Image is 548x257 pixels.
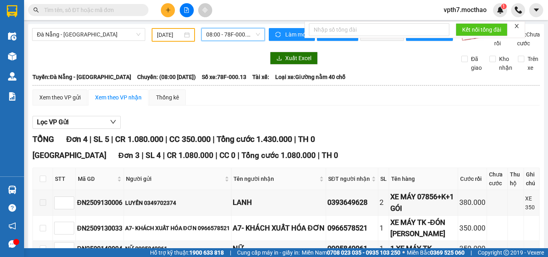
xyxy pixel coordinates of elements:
[468,55,485,72] span: Đã giao
[111,134,113,144] span: |
[407,248,465,257] span: Miền Bắc
[487,168,508,190] th: Chưa cước
[456,23,507,36] button: Kết nối tổng đài
[233,197,325,208] div: LANH
[233,243,325,254] div: NỮ
[76,216,124,241] td: ĐN2509130033
[184,7,189,13] span: file-add
[161,3,175,17] button: plus
[146,151,161,160] span: SL 4
[8,52,16,61] img: warehouse-icon
[137,73,196,81] span: Chuyến: (08:00 [DATE])
[198,3,212,17] button: aim
[37,117,69,127] span: Lọc VP Gửi
[471,248,472,257] span: |
[8,186,16,194] img: warehouse-icon
[390,191,457,214] div: XE MÁY 07856+K+1 GÓI
[167,151,213,160] span: CR 1.080.000
[309,23,449,36] input: Nhập số tổng đài
[93,134,109,144] span: SL 5
[298,134,315,144] span: TH 0
[77,244,122,254] div: ĐN2509140004
[327,197,377,208] div: 0393649628
[502,4,505,9] span: 1
[33,7,39,13] span: search
[327,243,377,254] div: 0905840061
[44,6,139,14] input: Tìm tên, số ĐT hoặc mã đơn
[276,55,282,62] span: download
[524,168,540,190] th: Ghi chú
[202,7,208,13] span: aim
[515,6,522,14] img: phone-icon
[37,28,140,40] span: Đà Nẵng - Tuy Hoà
[115,134,163,144] span: CR 1.080.000
[150,248,224,257] span: Hỗ trợ kỹ thuật:
[165,7,171,13] span: plus
[8,204,16,212] span: question-circle
[217,134,292,144] span: Tổng cước 1.430.000
[514,30,541,48] span: Lọc Chưa cước
[378,168,389,190] th: SL
[380,197,388,208] div: 2
[110,119,116,125] span: down
[78,174,116,183] span: Mã GD
[8,222,16,230] span: notification
[389,168,458,190] th: Tên hàng
[326,241,378,257] td: 0905840061
[242,151,316,160] span: Tổng cước 1.080.000
[437,5,493,15] span: vpth7.mocthao
[237,151,239,160] span: |
[206,28,260,40] span: 08:00 - 78F-000.13
[275,73,345,81] span: Loại xe: Giường nằm 40 chỗ
[285,54,311,63] span: Xuất Excel
[380,223,388,234] div: 1
[189,249,224,256] strong: 1900 633 818
[529,3,543,17] button: caret-down
[327,223,377,234] div: 0966578521
[53,168,76,190] th: STT
[275,32,282,38] span: sync
[459,197,485,208] div: 380.000
[8,240,16,248] span: message
[32,151,106,160] span: [GEOGRAPHIC_DATA]
[231,190,326,216] td: LANH
[8,32,16,40] img: warehouse-icon
[163,151,165,160] span: |
[231,216,326,241] td: A7- KHÁCH XUẤT HÓA ĐƠN
[233,174,318,183] span: Tên người nhận
[270,52,318,65] button: downloadXuất Excel
[77,223,122,233] div: ĐN2509130033
[230,248,231,257] span: |
[125,244,230,253] div: NỮ 0905840061
[118,151,140,160] span: Đơn 3
[503,250,509,255] span: copyright
[459,223,485,234] div: 350.000
[459,243,485,254] div: 350.000
[8,72,16,81] img: warehouse-icon
[32,134,54,144] span: TỔNG
[430,249,465,256] strong: 0369 525 060
[95,93,142,102] div: Xem theo VP nhận
[508,168,524,190] th: Thu hộ
[8,92,16,101] img: solution-icon
[514,23,520,29] span: close
[402,251,405,254] span: ⚪️
[533,6,540,14] span: caret-down
[328,174,370,183] span: SĐT người nhận
[157,30,183,39] input: 14/09/2025
[213,134,215,144] span: |
[32,116,121,129] button: Lọc VP Gửi
[156,93,179,102] div: Thống kê
[302,248,400,257] span: Miền Nam
[318,151,320,160] span: |
[390,243,457,254] div: 1 XE MÁY TK
[89,134,91,144] span: |
[501,4,507,9] sup: 1
[77,198,122,208] div: ĐN2509130006
[219,151,235,160] span: CC 0
[202,73,246,81] span: Số xe: 78F-000.13
[269,28,315,41] button: syncLàm mới
[125,224,230,233] div: A7- KHÁCH XUẤT HÓA ĐƠN 0966578521
[142,151,144,160] span: |
[458,168,487,190] th: Cước rồi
